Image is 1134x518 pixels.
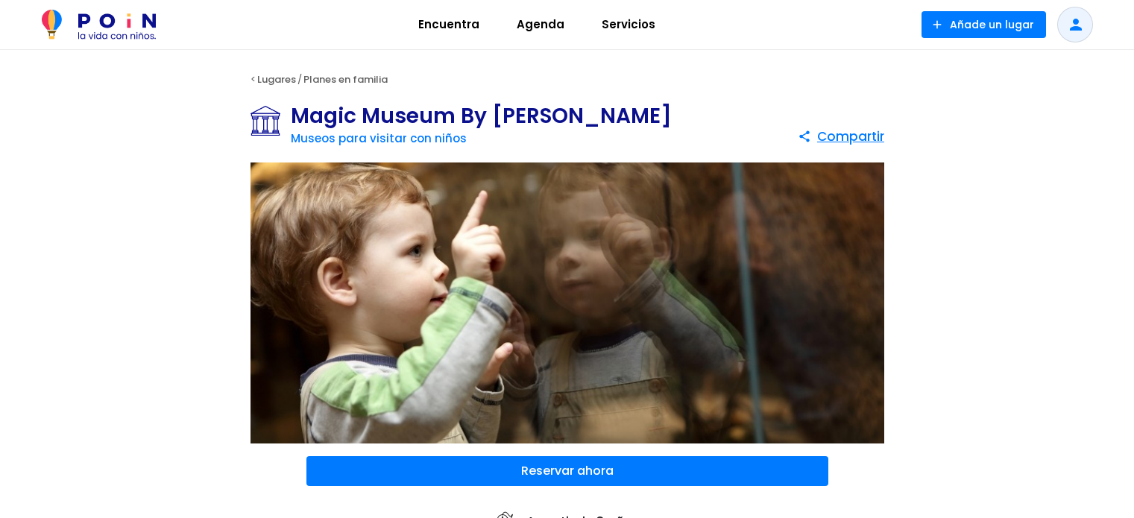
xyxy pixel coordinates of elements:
[595,13,662,37] span: Servicios
[498,7,583,42] a: Agenda
[257,72,296,86] a: Lugares
[306,456,828,486] button: Reservar ahora
[251,106,291,136] img: Museos para visitar con niños
[303,72,388,86] a: Planes en familia
[400,7,498,42] a: Encuentra
[42,10,156,40] img: POiN
[232,69,903,91] div: < /
[251,162,884,444] img: Magic Museum By Yunke
[291,106,672,127] h1: Magic Museum By [PERSON_NAME]
[583,7,674,42] a: Servicios
[412,13,486,37] span: Encuentra
[798,123,884,150] button: Compartir
[291,130,467,146] a: Museos para visitar con niños
[510,13,571,37] span: Agenda
[922,11,1046,38] button: Añade un lugar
